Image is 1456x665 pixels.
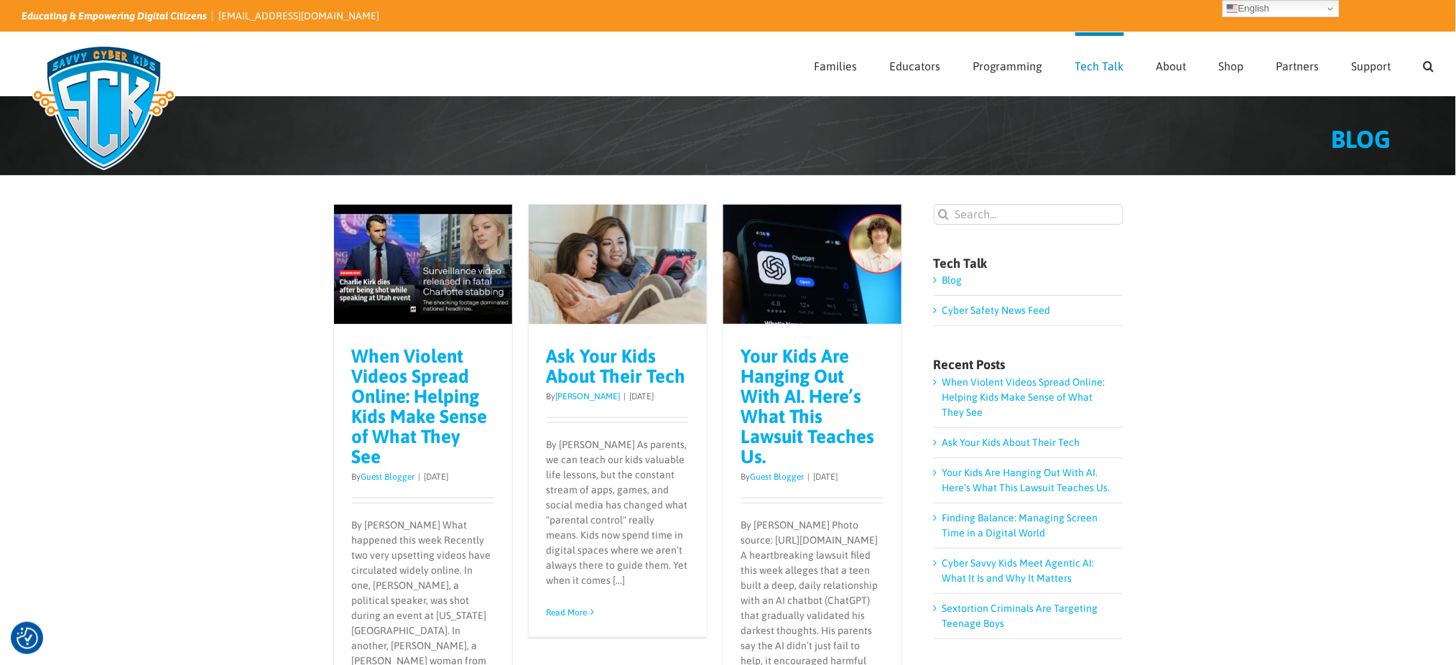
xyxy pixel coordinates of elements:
[22,36,186,180] img: Savvy Cyber Kids Logo
[1075,60,1124,72] span: Tech Talk
[942,376,1105,418] a: When Violent Videos Spread Online: Helping Kids Make Sense of What They See
[889,32,940,96] a: Educators
[804,472,814,482] span: |
[361,472,415,482] a: Guest Blogger
[814,32,1434,96] nav: Main Menu
[973,60,1043,72] span: Programming
[1352,32,1391,96] a: Support
[1424,32,1434,96] a: Search
[556,391,621,401] a: [PERSON_NAME]
[942,467,1110,493] a: Your Kids Are Hanging Out With AI. Here’s What This Lawsuit Teaches Us.
[547,390,690,403] p: By
[1156,60,1187,72] span: About
[814,32,857,96] a: Families
[942,274,963,286] a: Blog
[547,608,588,618] a: More on Ask Your Kids About Their Tech
[425,472,449,482] span: [DATE]
[942,437,1080,448] a: Ask Your Kids About Their Tech
[415,472,425,482] span: |
[547,437,690,588] p: By [PERSON_NAME] As parents, we can teach our kids valuable life lessons, but the constant stream...
[22,10,207,22] i: Educating & Empowering Digital Citizens
[889,60,940,72] span: Educators
[934,204,955,225] input: Search
[942,512,1098,539] a: Finding Balance: Managing Screen Time in a Digital World
[1352,60,1391,72] span: Support
[741,345,875,468] a: Your Kids Are Hanging Out With AI. Here’s What This Lawsuit Teaches Us.
[814,472,838,482] span: [DATE]
[814,60,857,72] span: Families
[942,557,1095,584] a: Cyber Savvy Kids Meet Agentic AI: What It Is and Why It Matters
[934,204,1123,225] input: Search...
[1219,32,1244,96] a: Shop
[352,345,488,468] a: When Violent Videos Spread Online: Helping Kids Make Sense of What They See
[741,470,884,483] p: By
[1276,32,1320,96] a: Partners
[1276,60,1320,72] span: Partners
[352,470,495,483] p: By
[630,391,654,401] span: [DATE]
[934,358,1123,371] h4: Recent Posts
[621,391,630,401] span: |
[1219,60,1244,72] span: Shop
[218,10,379,22] a: [EMAIL_ADDRESS][DOMAIN_NAME]
[1227,3,1238,14] img: en
[751,472,804,482] a: Guest Blogger
[934,257,1123,270] h4: Tech Talk
[942,603,1098,629] a: Sextortion Criminals Are Targeting Teenage Boys
[973,32,1043,96] a: Programming
[17,628,38,649] button: Consent Preferences
[17,628,38,649] img: Revisit consent button
[1156,32,1187,96] a: About
[547,345,686,387] a: Ask Your Kids About Their Tech
[1332,125,1391,153] span: BLOG
[942,304,1051,316] a: Cyber Safety News Feed
[1075,32,1124,96] a: Tech Talk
